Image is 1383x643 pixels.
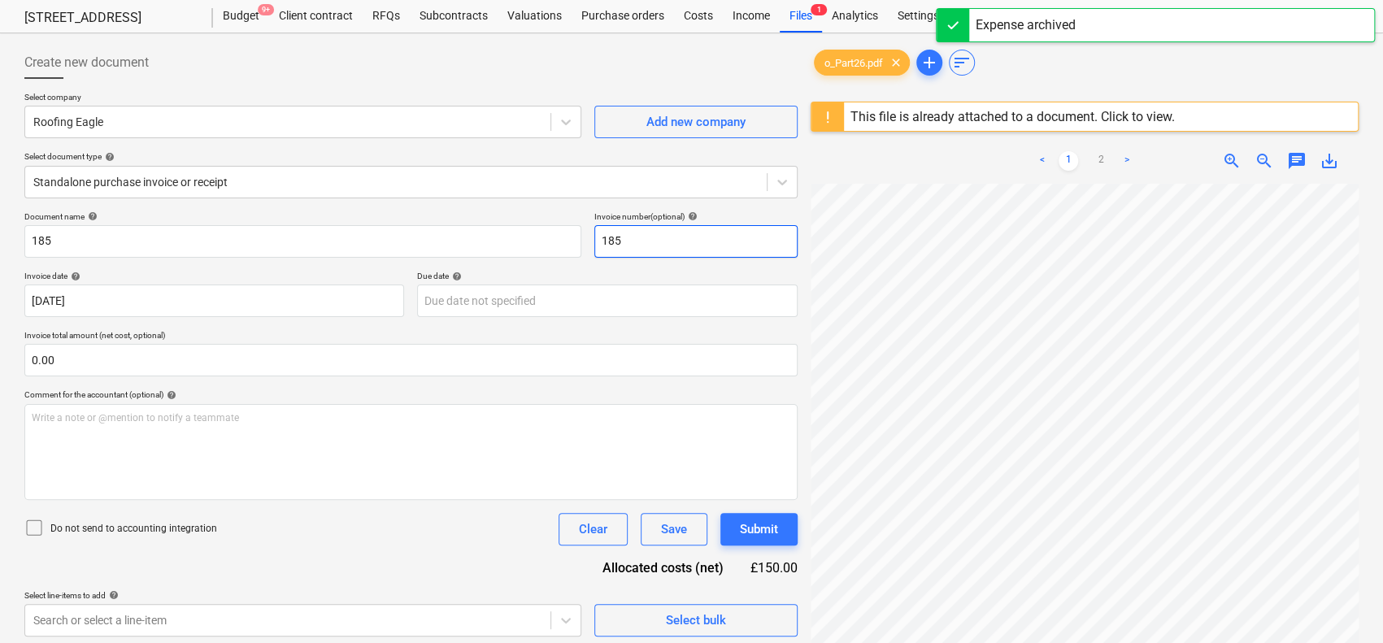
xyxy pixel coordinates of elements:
span: help [67,272,80,281]
span: help [685,211,698,221]
p: Select company [24,92,581,106]
div: Document name [24,211,581,222]
iframe: Chat Widget [1302,565,1383,643]
div: Expense archived [976,15,1076,35]
a: Page 2 [1091,151,1111,171]
span: help [449,272,462,281]
span: chat [1287,151,1307,171]
button: Clear [559,513,628,545]
span: help [102,152,115,162]
div: Add new company [646,111,746,133]
span: help [106,590,119,600]
div: Select bulk [666,610,726,631]
div: Comment for the accountant (optional) [24,389,798,400]
input: Due date not specified [417,285,797,317]
div: Select line-items to add [24,590,581,601]
span: add [920,53,939,72]
a: Previous page [1033,151,1052,171]
div: Save [661,519,687,540]
a: Next page [1117,151,1137,171]
input: Document name [24,225,581,258]
div: Invoice date [24,271,404,281]
div: Invoice number (optional) [594,211,798,222]
p: Do not send to accounting integration [50,522,217,536]
span: help [163,390,176,400]
span: Create new document [24,53,149,72]
span: clear [886,53,906,72]
div: o_Part26.pdf [814,50,910,76]
button: Save [641,513,707,545]
input: Invoice date not specified [24,285,404,317]
div: Submit [740,519,778,540]
button: Select bulk [594,604,798,636]
span: zoom_out [1255,151,1274,171]
div: Due date [417,271,797,281]
div: This file is already attached to a document. Click to view. [850,109,1175,124]
div: £150.00 [749,558,797,577]
span: o_Part26.pdf [815,57,893,69]
span: save_alt [1320,151,1339,171]
div: Clear [579,519,607,540]
div: Allocated costs (net) [586,558,750,577]
a: Page 1 is your current page [1059,151,1078,171]
span: 1 [811,4,827,15]
span: help [85,211,98,221]
div: [STREET_ADDRESS] [24,10,194,27]
p: Invoice total amount (net cost, optional) [24,330,798,344]
input: Invoice total amount (net cost, optional) [24,344,798,376]
span: 9+ [258,4,274,15]
button: Add new company [594,106,798,138]
span: zoom_in [1222,151,1242,171]
input: Invoice number [594,225,798,258]
div: Select document type [24,151,798,162]
span: sort [952,53,972,72]
button: Submit [720,513,798,545]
